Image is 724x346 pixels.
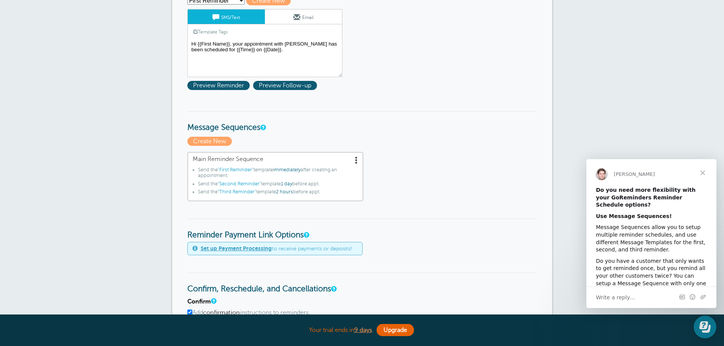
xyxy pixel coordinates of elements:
[586,159,716,308] iframe: Intercom live chat message
[218,181,261,186] span: "Second Reminder"
[187,309,537,316] label: Add instructions to reminders.
[187,111,537,133] h3: Message Sequences
[187,218,537,240] h3: Reminder Payment Link Options
[260,125,265,130] a: Message Sequences allow you to setup multiple reminder schedules that can use different Message T...
[187,298,537,305] h4: Confirm
[331,286,336,291] a: These settings apply to all templates. (They are not per-template settings). You can change the l...
[187,310,192,314] input: Addconfirmationinstructions to reminders.
[273,167,301,172] span: immediately
[201,245,272,251] a: Set up Payment Processing
[211,299,215,303] a: A note will be added to SMS reminders that replying "C" will confirm the appointment. For email r...
[188,24,233,39] a: Template Tags
[201,245,352,252] span: to receive payments or deposits!
[187,272,537,294] h3: Confirm, Reschedule, and Cancellations
[694,316,716,338] iframe: Resource center
[218,189,256,194] span: "Third Reminder"
[377,324,414,336] a: Upgrade
[187,137,232,146] span: Create New
[354,327,372,333] a: 9 days
[198,181,358,190] li: Send the template before appt.
[253,81,317,90] span: Preview Follow-up
[253,82,319,89] a: Preview Follow-up
[187,81,250,90] span: Preview Reminder
[187,82,253,89] a: Preview Reminder
[203,309,240,316] b: confirmation
[281,181,292,186] span: 1 day
[188,9,265,24] a: SMS/Text
[198,167,358,181] li: Send the template after creating an appointment.
[276,189,293,194] span: 2 hours
[265,9,342,24] a: Email
[187,39,342,77] textarea: Hi {{First Name}}, your appointment with [PERSON_NAME] has been scheduled for {{Time}} on {{Date}}.
[198,189,358,197] li: Send the template before appt.
[218,167,253,172] span: "First Reminder"
[304,232,308,237] a: These settings apply to all templates. Automatically add a payment link to your reminders if an a...
[187,138,234,145] a: Create New
[187,152,363,201] a: Main Reminder Sequence Send the"First Reminder"templateimmediatelyafter creating an appointment.S...
[172,322,552,338] div: Your trial ends in .
[193,156,358,163] span: Main Reminder Sequence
